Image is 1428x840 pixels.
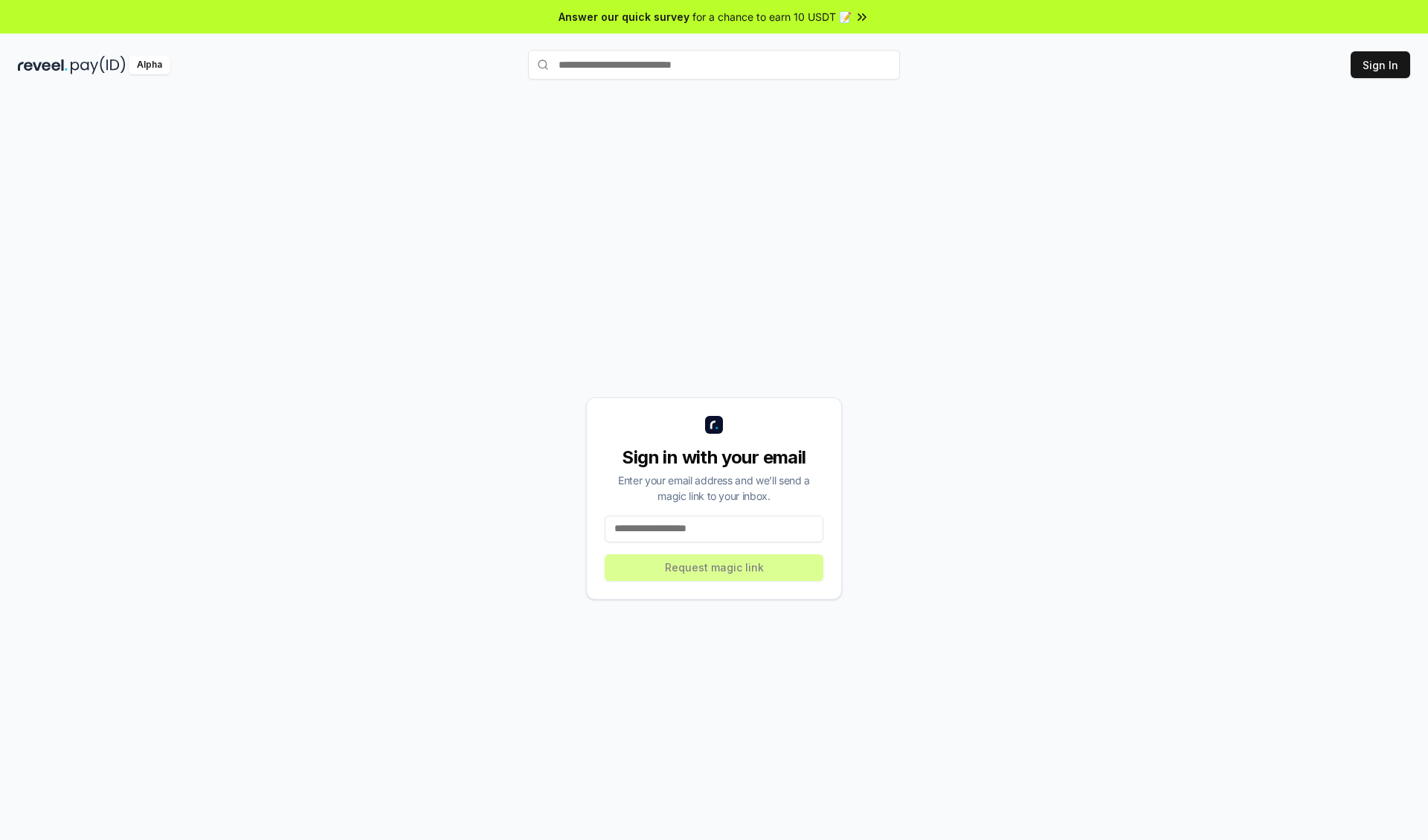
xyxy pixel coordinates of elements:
span: Answer our quick survey [559,9,689,25]
img: pay_id [71,56,126,74]
img: logo_small [705,416,723,434]
span: for a chance to earn 10 USDT 📝 [692,9,852,25]
div: Sign in with your email [605,446,823,469]
div: Enter your email address and we’ll send a magic link to your inbox. [605,472,823,504]
div: Alpha [129,56,170,74]
button: Sign In [1351,51,1410,78]
img: reveel_dark [18,56,68,74]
